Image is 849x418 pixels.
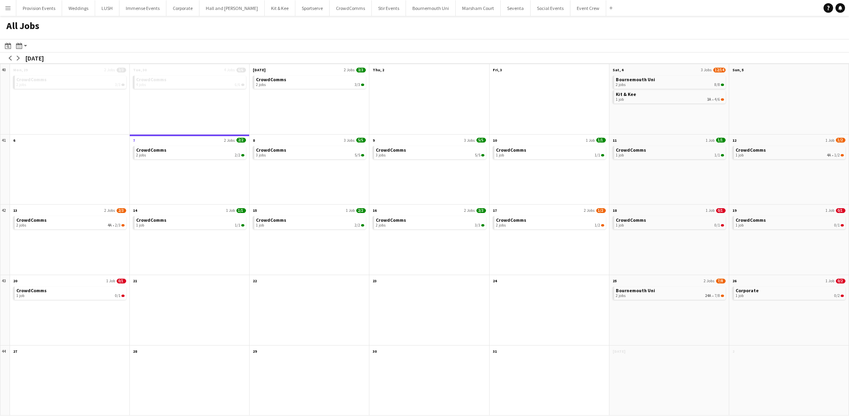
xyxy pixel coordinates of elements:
span: 2 Jobs [224,138,235,143]
span: 1 Job [826,138,834,143]
span: 16 [373,208,377,213]
span: 1/1 [716,138,726,143]
a: Corporate1 job0/2 [736,287,844,298]
span: 31 [493,349,497,354]
span: CrowdComms [376,147,406,153]
div: • [16,223,125,228]
span: 3 Jobs [701,67,712,72]
div: [DATE] [25,54,44,62]
span: Fri, 3 [493,67,502,72]
span: 3/3 [121,84,125,86]
span: 2/2 [236,138,246,143]
span: 2 jobs [16,82,26,87]
span: 2/2 [235,153,240,158]
span: 24 [493,278,497,283]
span: 3/3 [476,208,486,213]
span: 2 [732,349,734,354]
span: 0/2 [834,293,840,298]
span: 17 [493,208,497,213]
span: 2 jobs [616,82,626,87]
a: CrowdComms1 job4A•1/2 [736,146,844,158]
span: 3/3 [356,68,366,72]
span: 3 jobs [256,153,266,158]
span: CrowdComms [16,217,47,223]
div: 44 [0,346,10,416]
span: 0/1 [115,293,121,298]
a: CrowdComms1 job0/1 [616,216,724,228]
a: CrowdComms2 jobs3/3 [256,76,364,87]
a: CrowdComms2 jobs1/2 [496,216,604,228]
span: 2/2 [355,223,360,228]
span: 1 Job [226,208,235,213]
span: 19 [732,208,736,213]
span: 6 [13,138,15,143]
a: CrowdComms2 jobs3/3 [16,76,125,87]
span: 1/1 [241,224,244,227]
button: LUSH [95,0,119,16]
button: Hall and [PERSON_NAME] [199,0,265,16]
a: CrowdComms2 jobs3/3 [376,216,484,228]
span: 1 Job [826,278,834,283]
span: 8/8 [714,82,720,87]
span: 13 [13,208,17,213]
span: 5/5 [361,154,364,156]
span: Sat, 4 [613,67,623,72]
span: 2 Jobs [104,67,115,72]
a: CrowdComms1 job1/1 [616,146,724,158]
span: 0/1 [834,223,840,228]
span: 1 job [16,293,24,298]
button: Event Crew [570,0,606,16]
span: 1/2 [601,224,604,227]
span: 1 Job [106,278,115,283]
div: 41 [0,135,10,205]
span: 1/1 [596,138,606,143]
span: 2 jobs [376,223,386,228]
span: 3/3 [115,82,121,87]
a: Kit & Kee1 job3A•4/6 [616,90,724,102]
span: 1/2 [841,154,844,156]
span: 3/3 [481,224,484,227]
span: 2/3 [121,224,125,227]
span: 4/6 [714,97,720,102]
div: 40 [0,64,10,135]
span: 5/5 [475,153,480,158]
button: Stir Events [372,0,406,16]
span: 0/1 [117,279,126,283]
span: 23 [373,278,377,283]
span: 3/3 [355,82,360,87]
a: CrowdComms1 job0/1 [736,216,844,228]
button: Sportserve [295,0,330,16]
button: Weddings [62,0,95,16]
span: 25 [613,278,617,283]
span: 1 Job [706,138,714,143]
span: 7/8 [716,279,726,283]
span: 2 jobs [496,223,506,228]
span: Kit & Kee [616,91,636,97]
a: CrowdComms2 jobs4A•2/3 [16,216,125,228]
span: [DATE] [613,349,625,354]
span: 3/3 [361,84,364,86]
span: CrowdComms [256,217,286,223]
span: 6/6 [241,84,244,86]
span: 3/3 [475,223,480,228]
span: 15 [253,208,257,213]
span: 3 jobs [376,153,386,158]
span: 4 Jobs [224,67,235,72]
a: CrowdComms2 jobs2/2 [136,146,244,158]
span: 3 Jobs [344,138,355,143]
span: 24A [705,293,711,298]
div: • [616,293,724,298]
span: 2 jobs [16,223,26,228]
span: 1 job [136,223,144,228]
span: 1 Job [586,138,595,143]
span: Tue, 30 [133,67,146,72]
span: 6/6 [235,82,240,87]
span: 10 [493,138,497,143]
span: Corporate [736,287,759,293]
span: CrowdComms [136,217,166,223]
span: 2/3 [117,208,126,213]
span: 2 jobs [136,153,146,158]
span: 28 [133,349,137,354]
span: 1 job [616,97,624,102]
span: CrowdComms [136,147,166,153]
